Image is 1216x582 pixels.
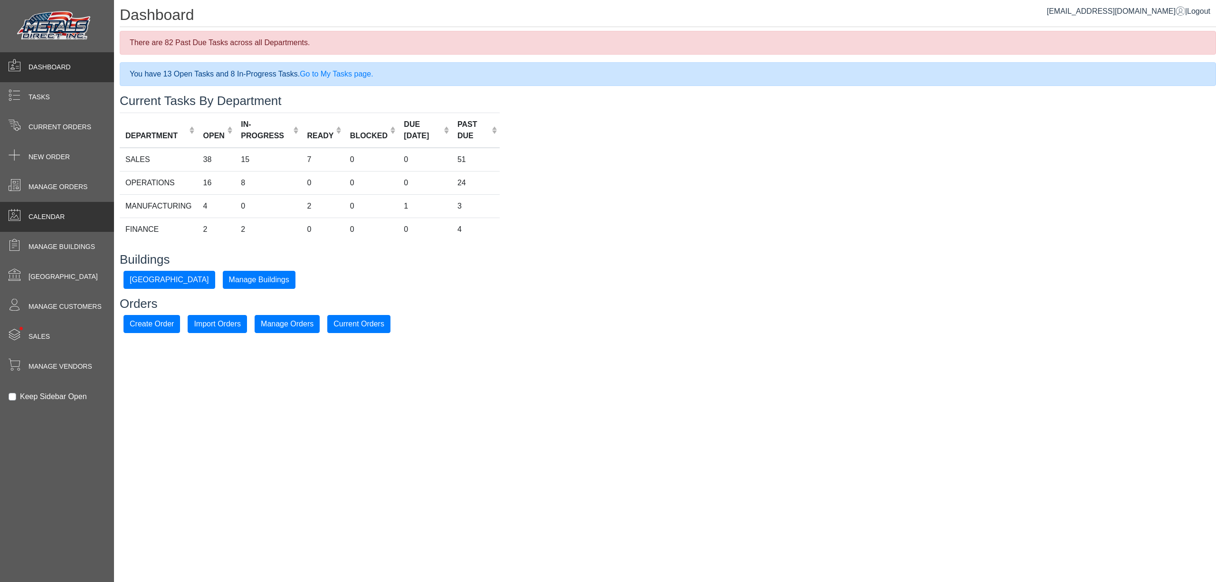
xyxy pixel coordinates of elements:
div: READY [307,130,333,142]
td: 3 [452,194,500,218]
td: 2 [235,218,301,241]
td: SALES [120,148,198,172]
span: Manage Orders [28,182,87,192]
td: 0 [398,148,452,172]
span: Sales [28,332,50,342]
a: Create Order [123,319,180,327]
td: 51 [452,148,500,172]
td: 4 [198,194,236,218]
td: 2 [198,218,236,241]
td: 0 [344,148,399,172]
button: Current Orders [327,315,390,333]
td: 0 [344,218,399,241]
td: 0 [398,171,452,194]
span: Current Orders [28,122,91,132]
div: There are 82 Past Due Tasks across all Departments. [120,31,1216,55]
td: 4 [452,218,500,241]
div: OPEN [203,130,225,142]
span: Dashboard [28,62,71,72]
a: Manage Buildings [223,275,295,283]
h3: Buildings [120,252,1216,267]
a: Current Orders [327,319,390,327]
button: Import Orders [188,315,247,333]
button: Manage Orders [255,315,320,333]
td: 8 [235,171,301,194]
div: You have 13 Open Tasks and 8 In-Progress Tasks. [120,62,1216,86]
td: 38 [198,148,236,172]
td: 15 [235,148,301,172]
span: Manage Customers [28,302,102,312]
span: Logout [1187,7,1210,15]
div: DEPARTMENT [125,130,187,142]
button: Create Order [123,315,180,333]
a: [GEOGRAPHIC_DATA] [123,275,215,283]
div: PAST DUE [457,119,489,142]
h1: Dashboard [120,6,1216,27]
span: • [9,313,33,344]
td: 0 [344,194,399,218]
td: 0 [301,218,344,241]
div: DUE [DATE] [404,119,441,142]
td: 0 [235,194,301,218]
img: Metals Direct Inc Logo [14,9,95,44]
button: Manage Buildings [223,271,295,289]
span: New Order [28,152,70,162]
a: [EMAIL_ADDRESS][DOMAIN_NAME] [1047,7,1185,15]
div: | [1047,6,1210,17]
div: IN-PROGRESS [241,119,291,142]
td: 0 [344,171,399,194]
div: BLOCKED [350,130,388,142]
td: 0 [301,171,344,194]
td: 7 [301,148,344,172]
td: 1 [398,194,452,218]
span: Manage Buildings [28,242,95,252]
a: Manage Orders [255,319,320,327]
span: [GEOGRAPHIC_DATA] [28,272,98,282]
td: OPERATIONS [120,171,198,194]
h3: Current Tasks By Department [120,94,1216,108]
button: [GEOGRAPHIC_DATA] [123,271,215,289]
td: 16 [198,171,236,194]
td: 0 [398,218,452,241]
a: Import Orders [188,319,247,327]
a: Go to My Tasks page. [300,70,373,78]
td: MANUFACTURING [120,194,198,218]
td: 2 [301,194,344,218]
label: Keep Sidebar Open [20,391,87,402]
span: Tasks [28,92,50,102]
span: Calendar [28,212,65,222]
td: 24 [452,171,500,194]
span: Manage Vendors [28,362,92,372]
h3: Orders [120,296,1216,311]
td: FINANCE [120,218,198,241]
